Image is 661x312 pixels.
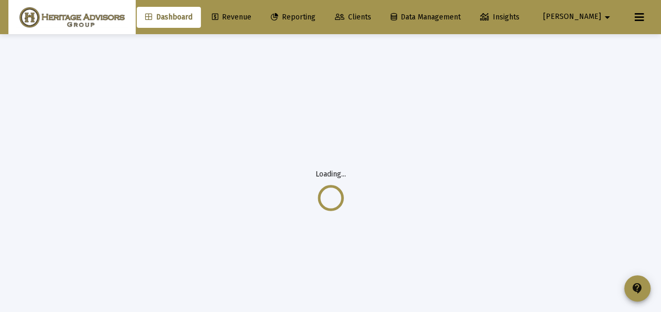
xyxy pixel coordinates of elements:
a: Insights [472,7,528,28]
a: Data Management [382,7,469,28]
span: [PERSON_NAME] [543,13,601,22]
img: Dashboard [16,7,128,28]
mat-icon: arrow_drop_down [601,7,614,28]
span: Clients [335,13,371,22]
a: Dashboard [137,7,201,28]
a: Clients [327,7,380,28]
a: Reporting [262,7,324,28]
span: Revenue [212,13,251,22]
span: Reporting [271,13,316,22]
span: Data Management [391,13,461,22]
a: Revenue [204,7,260,28]
mat-icon: contact_support [631,282,644,295]
span: Insights [480,13,520,22]
span: Dashboard [145,13,192,22]
button: [PERSON_NAME] [531,6,626,27]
